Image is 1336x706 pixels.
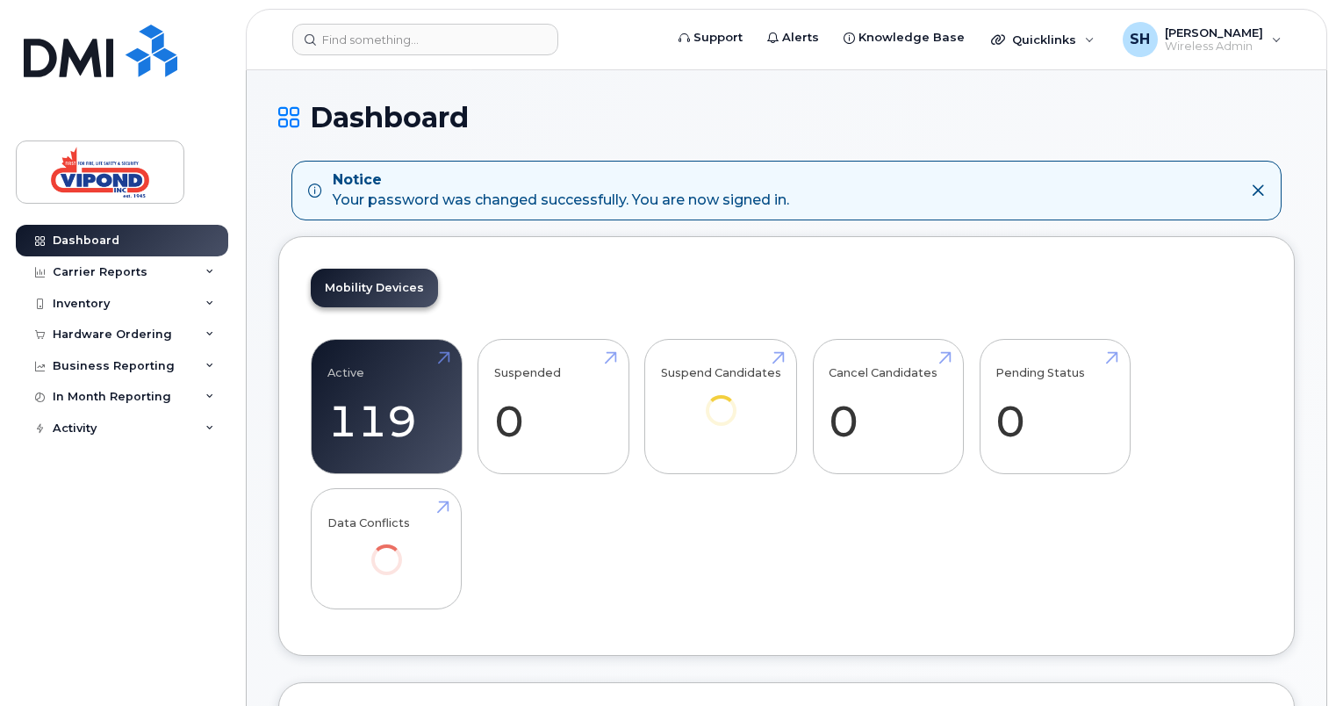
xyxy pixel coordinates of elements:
a: Pending Status 0 [995,349,1114,465]
a: Mobility Devices [311,269,438,307]
strong: Notice [333,170,789,191]
a: Suspend Candidates [661,349,781,450]
h1: Dashboard [278,102,1295,133]
a: Active 119 [327,349,446,465]
a: Data Conflicts [327,499,446,600]
a: Suspended 0 [494,349,613,465]
a: Cancel Candidates 0 [829,349,947,465]
div: Your password was changed successfully. You are now signed in. [333,170,789,211]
